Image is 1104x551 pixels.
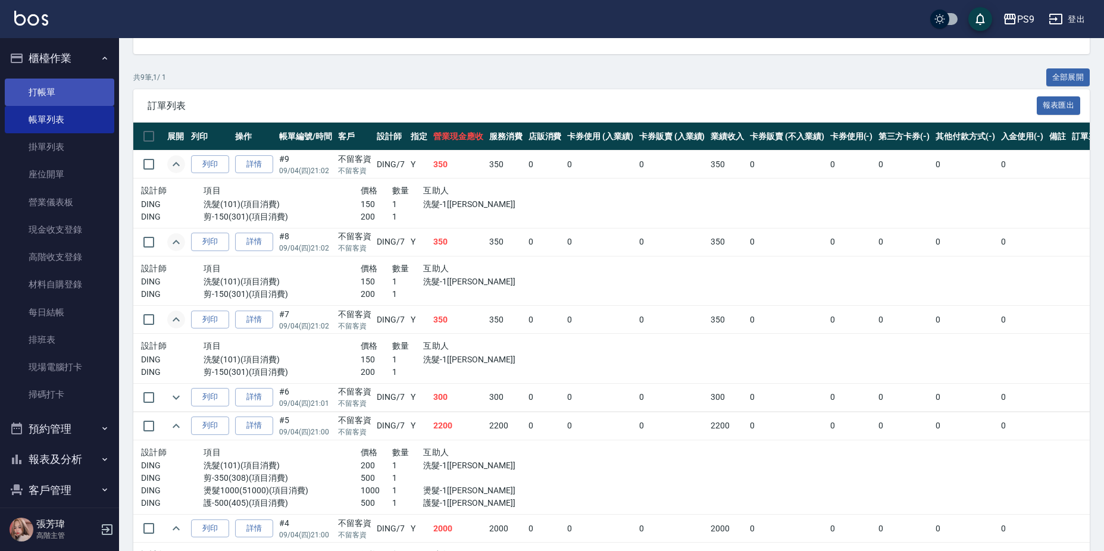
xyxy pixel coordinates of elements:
th: 其他付款方式(-) [933,123,998,151]
span: 互助人 [423,447,449,457]
p: DING [141,459,204,472]
td: 0 [933,515,998,543]
th: 客戶 [335,123,374,151]
td: 0 [827,412,876,440]
td: #4 [276,515,335,543]
td: 0 [636,412,708,440]
h5: 張芳瑋 [36,518,97,530]
p: 洗髮(101)(項目消費) [204,353,361,366]
button: 預約管理 [5,414,114,444]
td: 300 [486,383,526,411]
p: 1 [392,211,424,223]
td: 2000 [486,515,526,543]
th: 展開 [164,123,188,151]
span: 項目 [204,447,221,457]
a: 詳情 [235,155,273,174]
td: 0 [998,515,1047,543]
td: 300 [708,383,747,411]
td: 0 [875,228,933,256]
th: 服務消費 [486,123,526,151]
td: #9 [276,151,335,179]
p: 09/04 (四) 21:00 [279,530,332,540]
td: 0 [875,412,933,440]
span: 價格 [361,186,378,195]
td: Y [408,515,430,543]
td: 0 [526,228,565,256]
p: 剪-150(301)(項目消費) [204,366,361,378]
div: 不留客資 [338,230,371,243]
td: DING /7 [374,306,408,334]
p: 剪-350(308)(項目消費) [204,472,361,484]
p: 150 [361,275,392,288]
td: #7 [276,306,335,334]
td: 0 [998,306,1047,334]
a: 高階收支登錄 [5,243,114,271]
td: Y [408,151,430,179]
th: 帳單編號/時間 [276,123,335,151]
span: 價格 [361,264,378,273]
td: 0 [564,151,636,179]
p: 高階主管 [36,530,97,541]
span: 價格 [361,341,378,350]
a: 現場電腦打卡 [5,353,114,381]
p: DING [141,472,204,484]
td: 2000 [708,515,747,543]
div: 不留客資 [338,517,371,530]
td: 0 [933,228,998,256]
button: 列印 [191,233,229,251]
span: 互助人 [423,341,449,350]
button: save [968,7,992,31]
a: 每日結帳 [5,299,114,326]
p: DING [141,211,204,223]
p: 1 [392,459,424,472]
div: 不留客資 [338,414,371,427]
span: 設計師 [141,447,167,457]
td: 350 [430,151,486,179]
button: expand row [167,155,185,173]
td: 0 [564,306,636,334]
button: expand row [167,233,185,251]
p: 09/04 (四) 21:00 [279,427,332,437]
th: 指定 [408,123,430,151]
td: 0 [747,306,827,334]
td: 0 [875,306,933,334]
p: 500 [361,472,392,484]
p: 500 [361,497,392,509]
span: 數量 [392,186,409,195]
td: DING /7 [374,383,408,411]
button: 登出 [1044,8,1090,30]
td: Y [408,383,430,411]
td: 0 [526,412,565,440]
p: 1 [392,484,424,497]
p: 剪-150(301)(項目消費) [204,211,361,223]
td: 0 [998,228,1047,256]
a: 掃碼打卡 [5,381,114,408]
th: 業績收入 [708,123,747,151]
td: 0 [636,383,708,411]
span: 設計師 [141,264,167,273]
p: 洗髮-1[[PERSON_NAME]] [423,353,517,366]
span: 設計師 [141,341,167,350]
td: 2000 [430,515,486,543]
span: 價格 [361,447,378,457]
td: 0 [933,412,998,440]
span: 互助人 [423,186,449,195]
td: 0 [636,151,708,179]
button: expand row [167,519,185,537]
p: 燙髮-1[[PERSON_NAME]] [423,484,517,497]
td: 0 [526,515,565,543]
td: 0 [827,383,876,411]
p: DING [141,198,204,211]
a: 現金收支登錄 [5,216,114,243]
td: 350 [430,306,486,334]
td: #6 [276,383,335,411]
td: Y [408,412,430,440]
a: 詳情 [235,233,273,251]
td: 0 [564,228,636,256]
p: 09/04 (四) 21:01 [279,398,332,409]
p: 150 [361,198,392,211]
th: 列印 [188,123,232,151]
div: 不留客資 [338,308,371,321]
a: 帳單列表 [5,106,114,133]
th: 入金使用(-) [998,123,1047,151]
